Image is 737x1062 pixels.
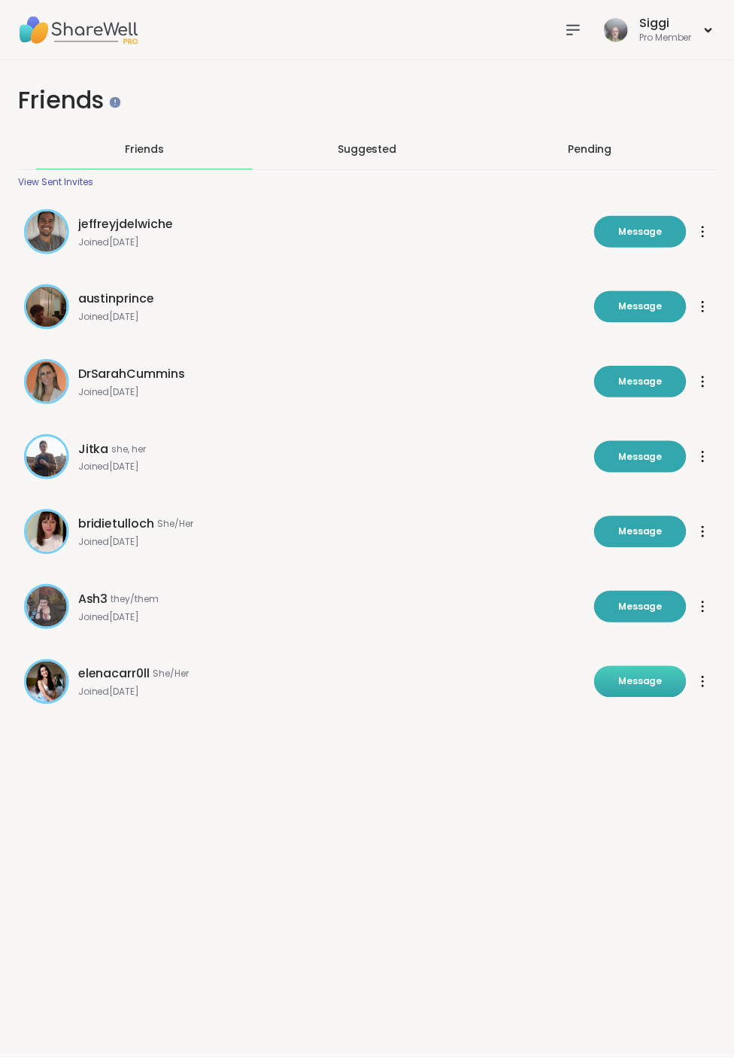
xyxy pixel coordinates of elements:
[78,237,587,249] span: Joined [DATE]
[78,216,174,234] span: jeffreyjdelwiche
[78,388,587,400] span: Joined [DATE]
[338,142,398,157] span: Suggested
[620,301,665,315] span: Message
[596,593,689,625] button: Message
[620,452,665,465] span: Message
[158,520,194,532] span: She/Her
[596,292,689,324] button: Message
[641,15,694,32] div: Siggi
[78,463,587,475] span: Joined [DATE]
[18,4,138,56] img: ShareWell Nav Logo
[596,367,689,399] button: Message
[78,689,587,701] span: Joined [DATE]
[111,595,159,607] span: they/them
[570,142,614,157] div: Pending
[78,517,155,535] span: bridietulloch
[641,32,694,44] div: Pro Member
[606,18,630,42] img: Siggi
[18,84,719,118] h1: Friends
[26,288,67,328] img: austinprince
[620,527,665,540] span: Message
[620,376,665,390] span: Message
[153,671,190,683] span: She/Her
[26,664,67,704] img: elenacarr0ll
[78,442,109,460] span: Jitka
[620,226,665,239] span: Message
[78,538,587,550] span: Joined [DATE]
[78,312,587,324] span: Joined [DATE]
[78,592,108,610] span: Ash3
[596,443,689,474] button: Message
[26,438,67,479] img: Jitka
[126,142,165,157] span: Friends
[620,677,665,691] span: Message
[620,602,665,616] span: Message
[112,445,147,457] span: she, her
[26,589,67,629] img: Ash3
[110,97,121,108] iframe: Spotlight
[78,367,186,385] span: DrSarahCummins
[26,513,67,554] img: bridietulloch
[596,217,689,248] button: Message
[596,518,689,549] button: Message
[596,668,689,700] button: Message
[78,613,587,625] span: Joined [DATE]
[26,212,67,253] img: jeffreyjdelwiche
[78,668,150,686] span: elenacarr0ll
[26,363,67,403] img: DrSarahCummins
[78,291,155,309] span: austinprince
[18,177,93,189] div: View Sent Invites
